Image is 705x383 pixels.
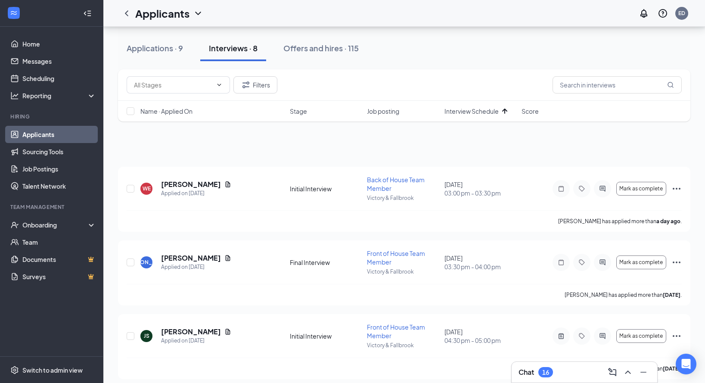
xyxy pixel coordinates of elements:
[121,8,132,19] svg: ChevronLeft
[619,259,663,265] span: Mark as complete
[519,367,534,377] h3: Chat
[144,332,149,339] div: JS
[10,221,19,229] svg: UserCheck
[676,354,696,374] div: Open Intercom Messenger
[224,328,231,335] svg: Document
[367,249,425,266] span: Front of House Team Member
[671,257,682,268] svg: Ellipses
[556,333,566,339] svg: ActiveNote
[556,259,566,266] svg: Note
[22,160,96,177] a: Job Postings
[290,258,362,267] div: Final Interview
[577,259,587,266] svg: Tag
[124,258,169,266] div: [PERSON_NAME]
[558,218,682,225] p: [PERSON_NAME] has applied more than .
[658,8,668,19] svg: QuestionInfo
[597,333,608,339] svg: ActiveChat
[577,333,587,339] svg: Tag
[10,113,94,120] div: Hiring
[639,8,649,19] svg: Notifications
[10,91,19,100] svg: Analysis
[283,43,359,53] div: Offers and hires · 115
[161,336,231,345] div: Applied on [DATE]
[616,255,666,269] button: Mark as complete
[22,268,96,285] a: SurveysCrown
[134,80,212,90] input: All Stages
[638,367,649,377] svg: Minimize
[367,107,399,115] span: Job posting
[22,221,89,229] div: Onboarding
[193,8,203,19] svg: ChevronDown
[667,81,674,88] svg: MagnifyingGlass
[22,366,83,374] div: Switch to admin view
[161,263,231,271] div: Applied on [DATE]
[22,126,96,143] a: Applicants
[290,184,362,193] div: Initial Interview
[444,327,516,345] div: [DATE]
[444,189,516,197] span: 03:00 pm - 03:30 pm
[621,365,635,379] button: ChevronUp
[224,181,231,188] svg: Document
[542,369,549,376] div: 16
[241,80,251,90] svg: Filter
[444,336,516,345] span: 04:30 pm - 05:00 pm
[135,6,189,21] h1: Applicants
[9,9,18,17] svg: WorkstreamLogo
[161,253,221,263] h5: [PERSON_NAME]
[22,91,96,100] div: Reporting
[22,143,96,160] a: Sourcing Tools
[678,9,685,17] div: ED
[22,70,96,87] a: Scheduling
[22,177,96,195] a: Talent Network
[556,185,566,192] svg: Note
[233,76,277,93] button: Filter Filters
[224,255,231,262] svg: Document
[500,106,510,116] svg: ArrowUp
[367,176,425,192] span: Back of House Team Member
[216,81,223,88] svg: ChevronDown
[522,107,539,115] span: Score
[127,43,183,53] div: Applications · 9
[143,185,151,192] div: WE
[83,9,92,18] svg: Collapse
[619,333,663,339] span: Mark as complete
[22,234,96,251] a: Team
[10,203,94,211] div: Team Management
[607,367,618,377] svg: ComposeMessage
[367,323,425,339] span: Front of House Team Member
[161,189,231,198] div: Applied on [DATE]
[444,262,516,271] span: 03:30 pm - 04:00 pm
[161,327,221,336] h5: [PERSON_NAME]
[597,185,608,192] svg: ActiveChat
[140,107,193,115] span: Name · Applied On
[367,194,439,202] p: Victory & Fallbrook
[663,292,680,298] b: [DATE]
[671,184,682,194] svg: Ellipses
[367,268,439,275] p: Victory & Fallbrook
[656,218,680,224] b: a day ago
[22,35,96,53] a: Home
[290,332,362,340] div: Initial Interview
[209,43,258,53] div: Interviews · 8
[444,254,516,271] div: [DATE]
[623,367,633,377] svg: ChevronUp
[290,107,307,115] span: Stage
[616,182,666,196] button: Mark as complete
[444,107,499,115] span: Interview Schedule
[22,53,96,70] a: Messages
[565,291,682,299] p: [PERSON_NAME] has applied more than .
[637,365,650,379] button: Minimize
[619,186,663,192] span: Mark as complete
[577,185,587,192] svg: Tag
[10,366,19,374] svg: Settings
[663,365,680,372] b: [DATE]
[553,76,682,93] input: Search in interviews
[671,331,682,341] svg: Ellipses
[606,365,619,379] button: ComposeMessage
[22,251,96,268] a: DocumentsCrown
[616,329,666,343] button: Mark as complete
[367,342,439,349] p: Victory & Fallbrook
[597,259,608,266] svg: ActiveChat
[444,180,516,197] div: [DATE]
